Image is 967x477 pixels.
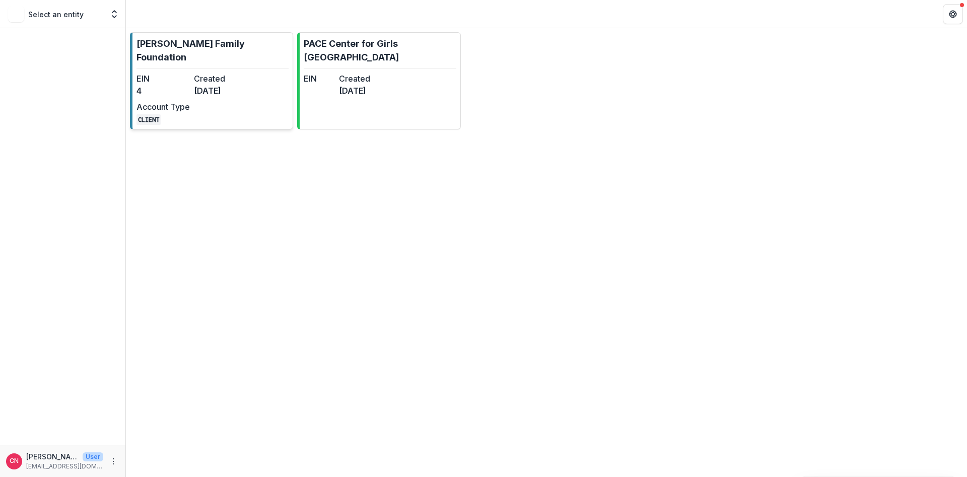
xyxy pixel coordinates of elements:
[130,32,293,129] a: [PERSON_NAME] Family FoundationEIN4Created[DATE]Account TypeCLIENT
[194,73,247,85] dt: Created
[107,455,119,467] button: More
[136,37,289,64] p: [PERSON_NAME] Family Foundation
[26,451,79,462] p: [PERSON_NAME]
[339,73,370,85] dt: Created
[107,4,121,24] button: Open entity switcher
[10,458,19,464] div: Carol Nieves
[297,32,460,129] a: PACE Center for Girls [GEOGRAPHIC_DATA]EINCreated[DATE]
[339,85,370,97] dd: [DATE]
[136,114,161,125] code: CLIENT
[304,73,335,85] dt: EIN
[136,101,190,113] dt: Account Type
[136,85,190,97] dd: 4
[194,85,247,97] dd: [DATE]
[8,6,24,22] img: Select an entity
[304,37,456,64] p: PACE Center for Girls [GEOGRAPHIC_DATA]
[83,452,103,461] p: User
[136,73,190,85] dt: EIN
[943,4,963,24] button: Get Help
[28,9,84,20] p: Select an entity
[26,462,103,471] p: [EMAIL_ADDRESS][DOMAIN_NAME]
